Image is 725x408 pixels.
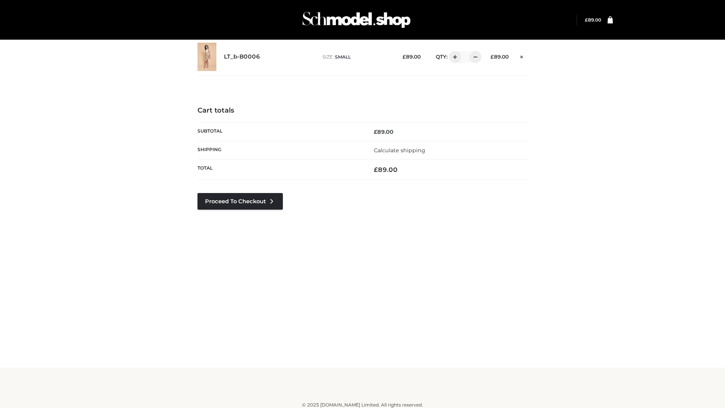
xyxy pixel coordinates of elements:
span: £ [374,128,377,135]
a: £89.00 [585,17,601,23]
a: LT_b-B0006 [224,53,260,60]
a: Proceed to Checkout [197,193,283,210]
a: Remove this item [516,51,528,61]
th: Shipping [197,141,362,159]
img: Schmodel Admin 964 [300,5,413,35]
bdi: 89.00 [491,54,509,60]
span: £ [403,54,406,60]
img: LT_b-B0006 - SMALL [197,43,216,71]
span: £ [374,166,378,173]
h4: Cart totals [197,107,528,115]
bdi: 89.00 [374,128,393,135]
bdi: 89.00 [403,54,421,60]
th: Subtotal [197,122,362,141]
span: SMALL [335,54,351,60]
span: £ [585,17,588,23]
th: Total [197,160,362,180]
a: Calculate shipping [374,147,425,154]
bdi: 89.00 [585,17,601,23]
span: £ [491,54,494,60]
p: size : [322,54,391,60]
div: QTY: [428,51,479,63]
bdi: 89.00 [374,166,398,173]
